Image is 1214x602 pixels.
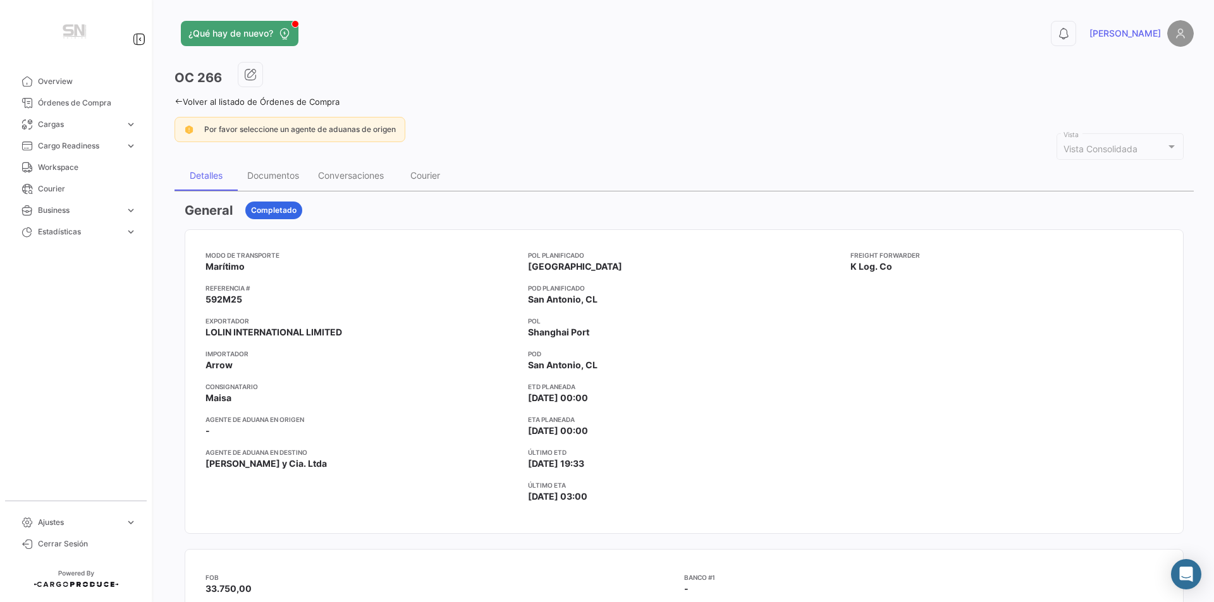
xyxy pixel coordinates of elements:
[205,293,242,306] span: 592M25
[205,349,518,359] app-card-info-title: Importador
[1089,27,1161,40] span: [PERSON_NAME]
[205,382,518,392] app-card-info-title: Consignatario
[38,119,120,130] span: Cargas
[528,392,588,404] span: [DATE] 00:00
[528,250,840,260] app-card-info-title: POL Planificado
[684,583,689,594] span: -
[410,170,440,181] div: Courier
[44,15,107,51] img: Manufactura+Logo.png
[38,97,137,109] span: Órdenes de Compra
[10,71,142,92] a: Overview
[204,124,396,134] span: Por favor seleccione un agente de aduanas de origen
[205,283,518,293] app-card-info-title: Referencia #
[850,260,892,273] span: K Log. Co
[247,170,299,181] div: Documentos
[125,205,137,216] span: expand_more
[1171,559,1201,589] div: Abrir Intercom Messenger
[528,326,589,339] span: Shanghai Port
[125,119,137,130] span: expand_more
[188,27,273,40] span: ¿Qué hay de nuevo?
[205,572,684,582] app-card-info-title: FOB
[205,414,518,424] app-card-info-title: Agente de Aduana en Origen
[205,326,342,339] span: LOLIN INTERNATIONAL LIMITED
[205,424,210,437] span: -
[10,92,142,114] a: Órdenes de Compra
[175,97,340,107] a: Volver al listado de Órdenes de Compra
[205,447,518,457] app-card-info-title: Agente de Aduana en Destino
[38,517,120,528] span: Ajustes
[251,205,297,216] span: Completado
[1064,143,1137,154] mat-select-trigger: Vista Consolidada
[205,260,245,273] span: Marítimo
[528,283,840,293] app-card-info-title: POD Planificado
[185,202,233,219] h3: General
[38,76,137,87] span: Overview
[38,205,120,216] span: Business
[205,316,518,326] app-card-info-title: Exportador
[528,349,840,359] app-card-info-title: POD
[10,157,142,178] a: Workspace
[528,447,840,457] app-card-info-title: Último ETD
[528,424,588,437] span: [DATE] 00:00
[38,183,137,195] span: Courier
[528,490,587,503] span: [DATE] 03:00
[38,538,137,550] span: Cerrar Sesión
[528,414,840,424] app-card-info-title: ETA planeada
[684,572,1163,582] app-card-info-title: Banco #1
[205,250,518,260] app-card-info-title: Modo de Transporte
[318,170,384,181] div: Conversaciones
[528,382,840,392] app-card-info-title: ETD planeada
[205,583,252,594] span: 33.750,00
[175,69,222,87] h3: OC 266
[850,250,1163,260] app-card-info-title: Freight Forwarder
[181,21,298,46] button: ¿Qué hay de nuevo?
[38,140,120,152] span: Cargo Readiness
[190,170,223,181] div: Detalles
[528,480,840,490] app-card-info-title: Último ETA
[528,293,598,306] span: San Antonio, CL
[205,457,327,470] span: [PERSON_NAME] y Cia. Ltda
[528,359,598,371] span: San Antonio, CL
[528,316,840,326] app-card-info-title: POL
[10,178,142,200] a: Courier
[528,457,584,470] span: [DATE] 19:33
[38,226,120,238] span: Estadísticas
[205,359,233,371] span: Arrow
[38,162,137,173] span: Workspace
[205,392,231,404] span: Maisa
[1167,20,1194,47] img: placeholder-user.png
[528,260,622,273] span: [GEOGRAPHIC_DATA]
[125,517,137,528] span: expand_more
[125,226,137,238] span: expand_more
[125,140,137,152] span: expand_more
